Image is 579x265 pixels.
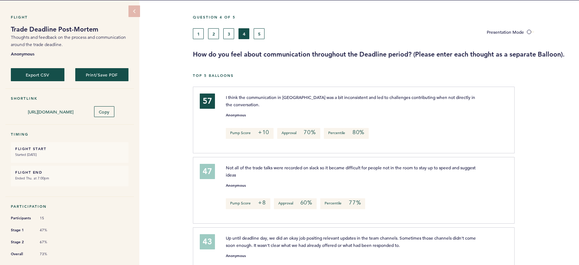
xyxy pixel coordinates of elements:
[11,132,128,137] h5: Timing
[193,73,574,78] h5: Top 5 Balloons
[11,25,128,34] h1: Trade Deadline Post-Mortem
[200,94,215,109] div: 57
[11,96,128,101] h5: Shortlink
[94,106,114,117] button: Copy
[487,29,524,35] span: Presentation Mode
[11,68,64,81] button: Export CSV
[226,165,477,178] span: Not all of the trade talks were recorded on slack so it became difficult for people not in the ro...
[226,235,477,248] span: Up until deadline day, we did an okay job positing relevant updates in the team channels. Sometim...
[193,50,574,59] h3: How do you feel about communication throughout the Deadline period? (Please enter each thought as...
[99,109,110,115] span: Copy
[40,240,62,245] span: 67%
[193,15,574,20] h5: Question 4 of 5
[11,34,126,47] span: Thoughts and feedback on the process and communication around the trade deadline.
[226,184,246,187] small: Anonymous
[15,170,124,175] h6: FLIGHT END
[226,94,476,107] span: I think the communication in [GEOGRAPHIC_DATA] was a bit inconsistent and led to challenges contr...
[254,28,265,39] button: 5
[11,15,128,20] h5: Flight
[193,28,204,39] button: 1
[40,216,62,221] span: 15
[11,227,33,234] span: Stage 1
[300,199,312,206] em: 60%
[200,164,215,179] div: 47
[15,151,124,158] small: Started [DATE]
[274,198,317,209] p: Approval
[40,228,62,233] span: 47%
[226,198,270,209] p: Pump Score
[11,215,33,222] span: Participants
[208,28,219,39] button: 2
[352,129,364,136] em: 80%
[226,128,274,139] p: Pump Score
[11,50,128,57] b: Anonymous
[349,199,361,206] em: 77%
[226,113,246,117] small: Anonymous
[40,252,62,257] span: 73%
[15,146,124,151] h6: FLIGHT START
[15,175,124,182] small: Ended Thu. at 7:00pm
[200,234,215,249] div: 43
[277,128,320,139] p: Approval
[11,239,33,246] span: Stage 2
[258,129,269,136] em: +10
[324,128,369,139] p: Percentile
[11,204,128,209] h5: Participation
[258,199,266,206] em: +8
[320,198,365,209] p: Percentile
[226,254,246,258] small: Anonymous
[238,28,249,39] button: 4
[11,250,33,258] span: Overall
[223,28,234,39] button: 3
[75,68,129,81] button: Print/Save PDF
[304,129,316,136] em: 70%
